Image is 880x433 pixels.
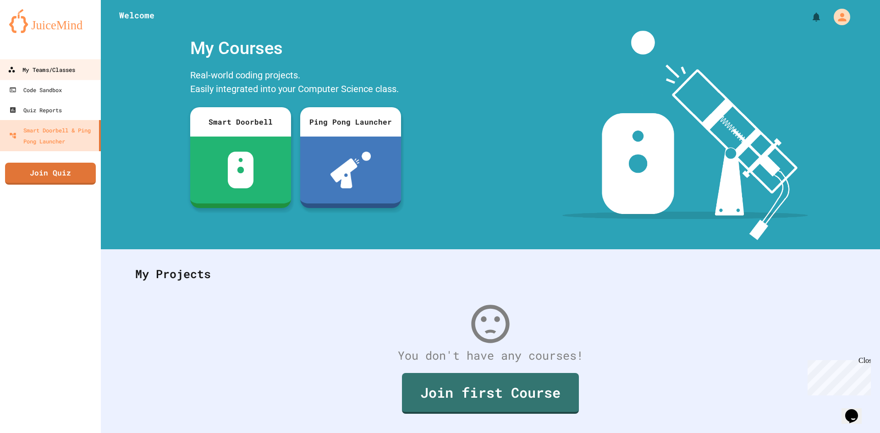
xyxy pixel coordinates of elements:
div: Smart Doorbell & Ping Pong Launcher [9,125,95,147]
div: You don't have any courses! [126,347,855,364]
div: Ping Pong Launcher [300,107,401,137]
img: banner-image-my-projects.png [562,31,808,240]
img: sdb-white.svg [228,152,254,188]
div: Quiz Reports [9,104,62,115]
iframe: chat widget [804,356,871,395]
div: My Account [824,6,852,27]
div: My Teams/Classes [8,64,75,76]
img: ppl-with-ball.png [330,152,371,188]
a: Join Quiz [5,163,96,185]
div: My Courses [186,31,406,66]
div: Chat with us now!Close [4,4,63,58]
a: Join first Course [402,373,579,414]
div: Smart Doorbell [190,107,291,137]
img: logo-orange.svg [9,9,92,33]
div: My Projects [126,256,855,292]
iframe: chat widget [841,396,871,424]
div: Code Sandbox [9,84,62,95]
div: Real-world coding projects. Easily integrated into your Computer Science class. [186,66,406,100]
div: My Notifications [794,9,824,25]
